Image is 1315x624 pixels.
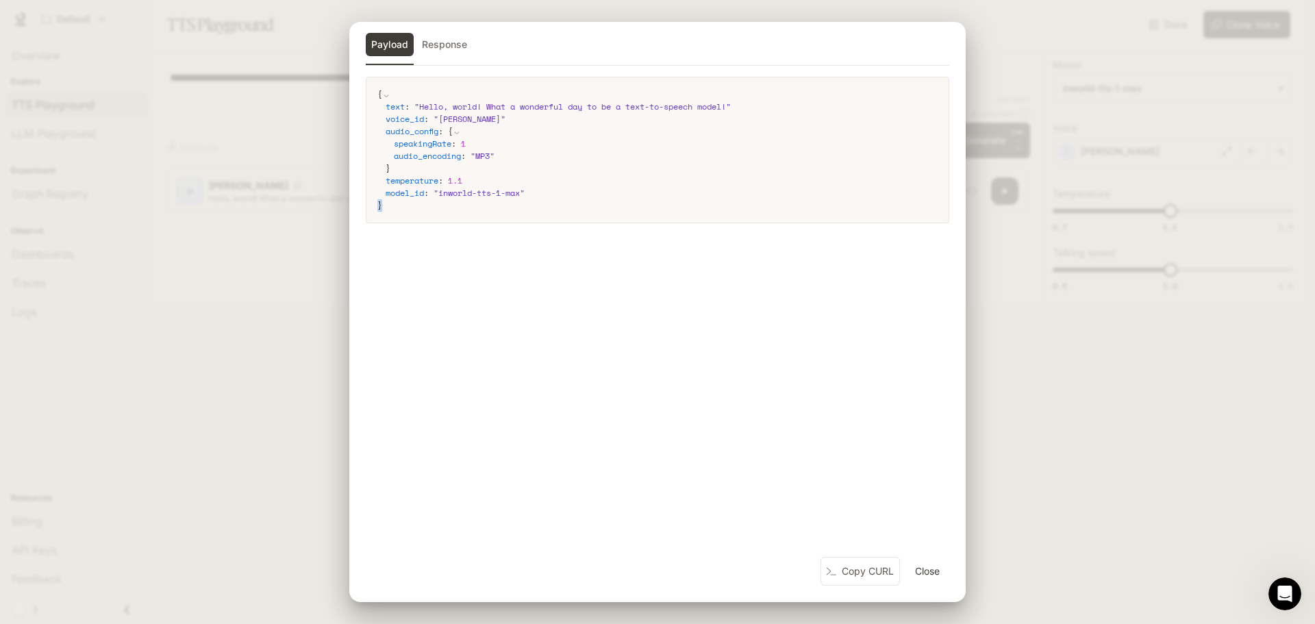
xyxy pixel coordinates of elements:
[821,557,900,586] button: Copy CURL
[448,125,453,137] span: {
[386,101,405,112] span: text
[386,101,938,113] div: :
[386,162,390,174] span: }
[414,101,731,112] span: " Hello, world! What a wonderful day to be a text-to-speech model! "
[386,113,424,125] span: voice_id
[461,138,466,149] span: 1
[905,558,949,585] button: Close
[377,199,382,211] span: }
[434,113,505,125] span: " [PERSON_NAME] "
[386,187,938,199] div: :
[434,187,525,199] span: " inworld-tts-1-max "
[366,33,414,56] button: Payload
[386,175,938,187] div: :
[394,138,451,149] span: speakingRate
[377,88,382,100] span: {
[386,175,438,186] span: temperature
[394,138,938,150] div: :
[448,175,462,186] span: 1.1
[471,150,494,162] span: " MP3 "
[386,125,438,137] span: audio_config
[394,150,938,162] div: :
[386,125,938,175] div: :
[416,33,473,56] button: Response
[386,113,938,125] div: :
[386,187,424,199] span: model_id
[394,150,461,162] span: audio_encoding
[1268,577,1301,610] iframe: Intercom live chat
